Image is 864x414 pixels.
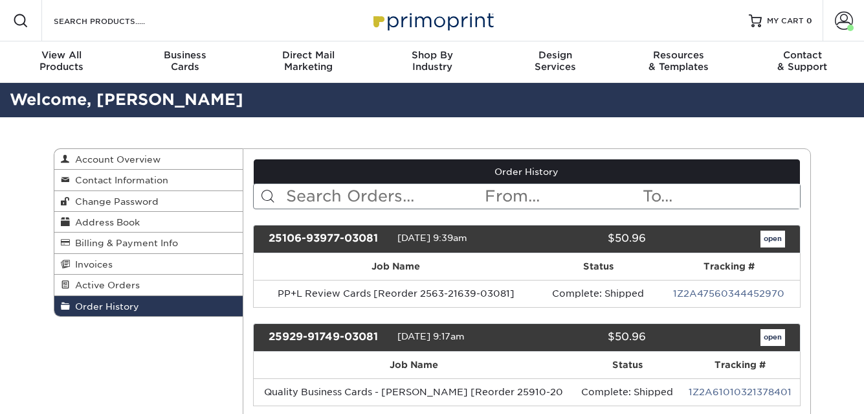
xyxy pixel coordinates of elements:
[124,41,247,83] a: BusinessCards
[573,378,681,406] td: Complete: Shipped
[124,49,247,61] span: Business
[681,352,799,378] th: Tracking #
[54,296,243,316] a: Order History
[285,184,483,209] input: Search Orders...
[494,41,617,83] a: DesignServices
[740,41,864,83] a: Contact& Support
[52,13,179,29] input: SEARCH PRODUCTS.....
[740,49,864,61] span: Contact
[538,280,658,307] td: Complete: Shipped
[254,378,573,406] td: Quality Business Cards - [PERSON_NAME] [Reorder 25910-20
[54,233,243,253] a: Billing & Payment Info
[494,49,617,61] span: Design
[483,184,641,209] input: From...
[247,49,370,73] div: Marketing
[70,217,140,227] span: Address Book
[760,231,785,247] a: open
[70,175,168,185] span: Contact Information
[397,233,467,243] span: [DATE] 9:39am
[254,253,538,280] th: Job Name
[370,41,494,83] a: Shop ByIndustry
[760,329,785,346] a: open
[673,288,784,299] a: 1Z2A47560344452970
[806,16,812,25] span: 0
[54,275,243,295] a: Active Orders
[658,253,800,280] th: Tracking #
[517,329,656,346] div: $50.96
[494,49,617,73] div: Services
[368,6,497,34] img: Primoprint
[254,159,800,184] a: Order History
[54,170,243,190] a: Contact Information
[70,259,113,270] span: Invoices
[70,196,159,207] span: Change Password
[259,231,397,247] div: 25106-93977-03081
[70,238,178,248] span: Billing & Payment Info
[689,387,792,397] a: 1Z2A61010321378401
[70,154,161,165] span: Account Overview
[573,352,681,378] th: Status
[767,16,804,27] span: MY CART
[617,49,741,61] span: Resources
[617,49,741,73] div: & Templates
[254,352,573,378] th: Job Name
[397,331,465,341] span: [DATE] 9:17am
[54,191,243,212] a: Change Password
[54,254,243,275] a: Invoices
[124,49,247,73] div: Cards
[54,149,243,170] a: Account Overview
[740,49,864,73] div: & Support
[70,301,139,312] span: Order History
[254,280,538,307] td: PP+L Review Cards [Reorder 2563-21639-03081]
[259,329,397,346] div: 25929-91749-03081
[54,212,243,233] a: Address Book
[70,280,140,290] span: Active Orders
[370,49,494,73] div: Industry
[247,41,370,83] a: Direct MailMarketing
[538,253,658,280] th: Status
[517,231,656,247] div: $50.96
[247,49,370,61] span: Direct Mail
[641,184,799,209] input: To...
[617,41,741,83] a: Resources& Templates
[370,49,494,61] span: Shop By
